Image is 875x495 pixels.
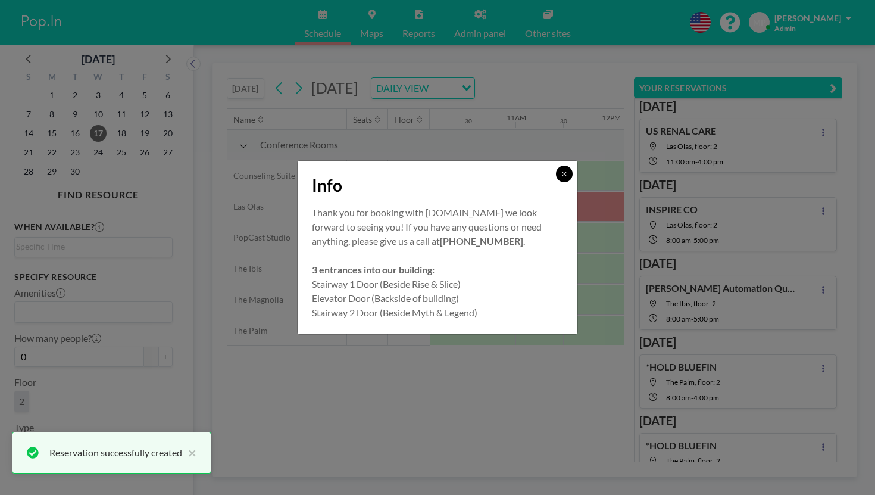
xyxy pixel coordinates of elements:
p: Stairway 2 Door (Beside Myth & Legend) [312,306,563,320]
p: Stairway 1 Door (Beside Rise & Slice) [312,277,563,291]
p: Thank you for booking with [DOMAIN_NAME] we look forward to seeing you! If you have any questions... [312,206,563,248]
span: Info [312,175,342,196]
button: close [182,446,196,460]
p: Elevator Door (Backside of building) [312,291,563,306]
strong: 3 entrances into our building: [312,264,435,275]
div: Reservation successfully created [49,446,182,460]
strong: [PHONE_NUMBER] [440,235,523,247]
